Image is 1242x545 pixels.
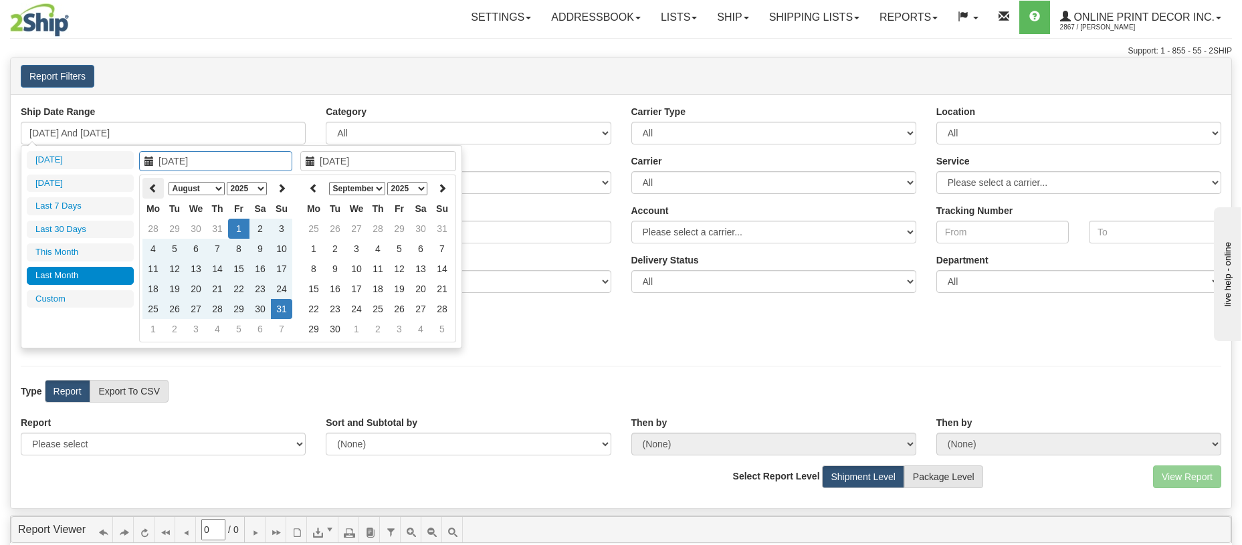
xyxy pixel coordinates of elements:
td: 27 [346,219,367,239]
li: This Month [27,243,134,261]
td: 25 [142,299,164,319]
th: We [185,199,207,219]
td: 22 [303,299,324,319]
td: 28 [142,219,164,239]
td: 3 [271,219,292,239]
a: Online Print Decor Inc. 2867 / [PERSON_NAME] [1050,1,1231,34]
td: 26 [164,299,185,319]
td: 5 [164,239,185,259]
td: 12 [164,259,185,279]
button: View Report [1153,465,1221,488]
a: Settings [461,1,541,34]
th: Tu [324,199,346,219]
th: Su [431,199,453,219]
td: 26 [389,299,410,319]
select: Please ensure data set in report has been RECENTLY tracked from your Shipment History [631,270,916,293]
td: 3 [346,239,367,259]
li: [DATE] [27,151,134,169]
td: 30 [249,299,271,319]
span: 2867 / [PERSON_NAME] [1060,21,1160,34]
td: 26 [324,219,346,239]
label: Sort and Subtotal by [326,416,417,429]
td: 3 [185,319,207,339]
td: 2 [249,219,271,239]
td: 2 [324,239,346,259]
span: 0 [233,523,239,536]
td: 23 [249,279,271,299]
td: 8 [228,239,249,259]
label: Location [936,105,975,118]
label: Tracking Number [936,204,1013,217]
td: 9 [324,259,346,279]
td: 30 [410,219,431,239]
td: 30 [324,319,346,339]
label: Ship Date Range [21,105,95,118]
label: Service [936,154,970,168]
td: 4 [142,239,164,259]
label: Shipment Level [822,465,904,488]
td: 23 [324,299,346,319]
button: Report Filters [21,65,94,88]
th: Sa [410,199,431,219]
li: [DATE] [27,175,134,193]
label: Account [631,204,669,217]
td: 27 [185,299,207,319]
span: / [228,523,231,536]
td: 22 [228,279,249,299]
a: Report Viewer [18,524,86,535]
td: 18 [367,279,389,299]
td: 2 [367,319,389,339]
td: 9 [249,239,271,259]
td: 5 [431,319,453,339]
div: live help - online [10,11,124,21]
th: Mo [142,199,164,219]
td: 21 [431,279,453,299]
td: 1 [303,239,324,259]
td: 8 [303,259,324,279]
label: Then by [936,416,972,429]
label: Department [936,253,989,267]
td: 7 [207,239,228,259]
td: 6 [410,239,431,259]
td: 5 [389,239,410,259]
td: 6 [185,239,207,259]
td: 10 [271,239,292,259]
td: 20 [185,279,207,299]
th: Fr [228,199,249,219]
a: Ship [707,1,758,34]
div: Support: 1 - 855 - 55 - 2SHIP [10,45,1232,57]
td: 16 [249,259,271,279]
li: Last 7 Days [27,197,134,215]
td: 31 [431,219,453,239]
td: 3 [389,319,410,339]
td: 25 [367,299,389,319]
td: 10 [346,259,367,279]
label: Please ensure data set in report has been RECENTLY tracked from your Shipment History [631,253,699,267]
th: Su [271,199,292,219]
td: 30 [185,219,207,239]
li: Custom [27,290,134,308]
td: 21 [207,279,228,299]
th: Th [367,199,389,219]
td: 17 [346,279,367,299]
li: Last Month [27,267,134,285]
th: Th [207,199,228,219]
td: 4 [207,319,228,339]
td: 28 [367,219,389,239]
td: 5 [228,319,249,339]
td: 29 [389,219,410,239]
td: 15 [303,279,324,299]
input: To [1089,221,1221,243]
td: 29 [228,299,249,319]
td: 6 [249,319,271,339]
td: 11 [142,259,164,279]
label: Category [326,105,367,118]
label: Carrier [631,154,662,168]
td: 24 [271,279,292,299]
td: 12 [389,259,410,279]
td: 11 [367,259,389,279]
td: 14 [431,259,453,279]
td: 13 [410,259,431,279]
td: 1 [228,219,249,239]
a: Addressbook [541,1,651,34]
